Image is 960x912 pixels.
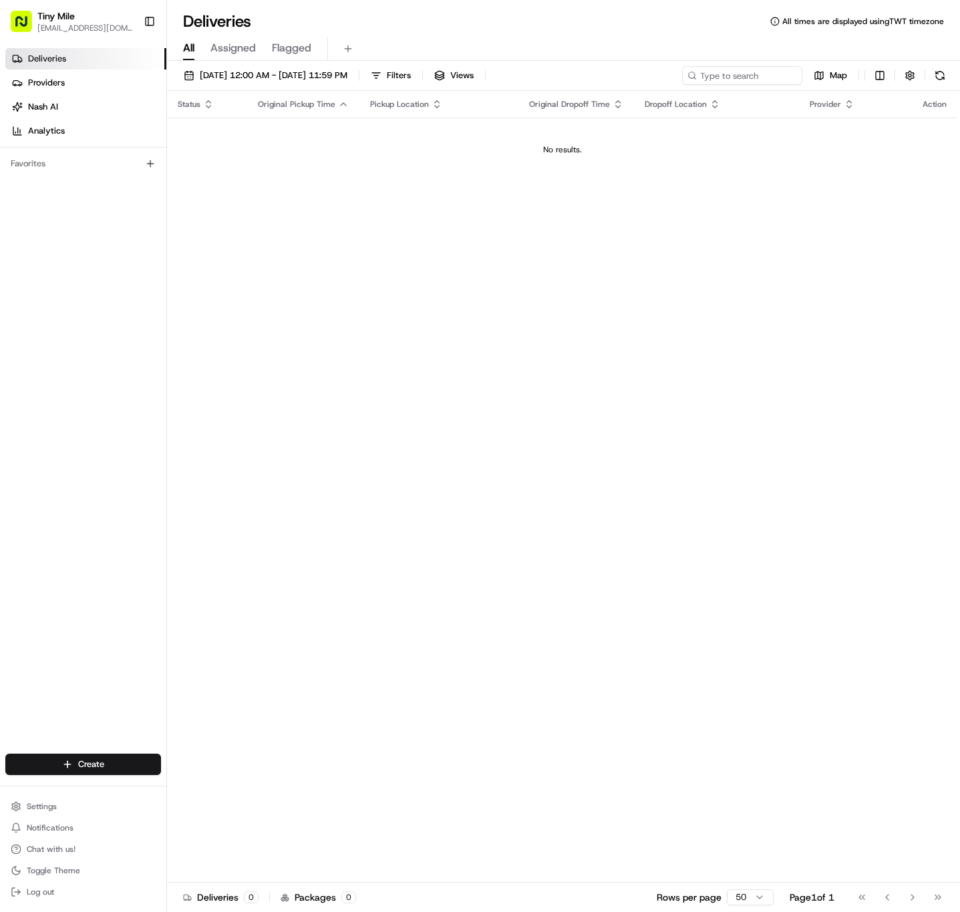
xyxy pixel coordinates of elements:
span: All times are displayed using TWT timezone [782,16,944,27]
button: Notifications [5,818,161,837]
div: 0 [244,891,259,903]
button: Log out [5,883,161,901]
button: Tiny Mile [37,9,75,23]
span: Analytics [28,125,65,137]
span: Toggle Theme [27,865,80,876]
span: Notifications [27,822,73,833]
div: Deliveries [183,891,259,904]
span: Filters [387,69,411,82]
span: Provider [810,99,841,110]
h1: Deliveries [183,11,251,32]
span: Flagged [272,40,311,56]
span: Original Dropoff Time [529,99,610,110]
span: Log out [27,887,54,897]
span: Views [450,69,474,82]
div: Packages [281,891,356,904]
div: Page 1 of 1 [790,891,834,904]
a: Deliveries [5,48,166,69]
button: Create [5,754,161,775]
div: No results. [172,144,952,155]
span: Nash AI [28,101,58,113]
button: Settings [5,797,161,816]
span: Settings [27,801,57,812]
div: Favorites [5,153,161,174]
button: [DATE] 12:00 AM - [DATE] 11:59 PM [178,66,353,85]
span: Chat with us! [27,844,75,855]
div: Action [923,99,947,110]
a: Nash AI [5,96,166,118]
span: Assigned [210,40,256,56]
span: [DATE] 12:00 AM - [DATE] 11:59 PM [200,69,347,82]
button: Map [808,66,853,85]
div: 0 [341,891,356,903]
span: Deliveries [28,53,66,65]
button: Filters [365,66,417,85]
p: Rows per page [657,891,722,904]
input: Type to search [682,66,802,85]
a: Providers [5,72,166,94]
span: Original Pickup Time [258,99,335,110]
button: Tiny Mile[EMAIL_ADDRESS][DOMAIN_NAME] [5,5,138,37]
button: Chat with us! [5,840,161,859]
button: Toggle Theme [5,861,161,880]
button: [EMAIL_ADDRESS][DOMAIN_NAME] [37,23,133,33]
span: Pickup Location [370,99,429,110]
a: Analytics [5,120,166,142]
span: Create [78,758,104,770]
span: Dropoff Location [645,99,707,110]
button: Views [428,66,480,85]
button: Refresh [931,66,949,85]
span: Status [178,99,200,110]
span: All [183,40,194,56]
span: Map [830,69,847,82]
span: Providers [28,77,65,89]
